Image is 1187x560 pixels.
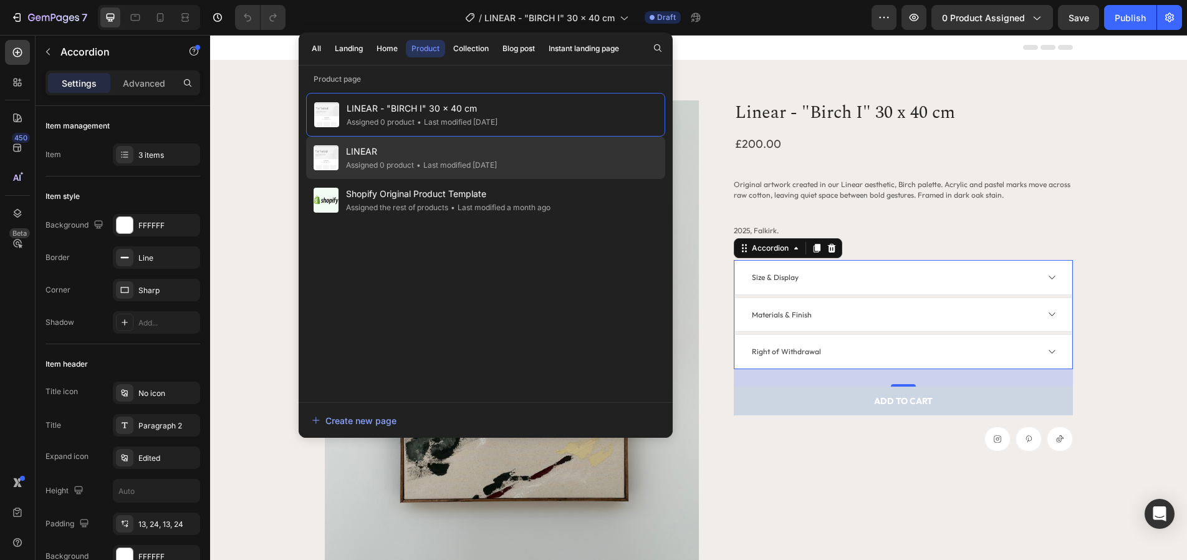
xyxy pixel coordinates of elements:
[479,11,482,24] span: /
[484,11,615,24] span: LINEAR - "BIRCH I" 30 x 40 cm
[46,386,78,397] div: Title icon
[542,273,602,287] p: Materials & Finish
[1104,5,1156,30] button: Publish
[549,43,619,54] div: Instant landing page
[346,159,414,171] div: Assigned 0 product
[9,228,30,238] div: Beta
[346,144,497,159] span: LINEAR
[347,101,497,116] span: LINEAR - "BIRCH I" 30 x 40 cm
[371,40,403,57] button: Home
[138,220,197,231] div: FFFFFF
[46,516,92,533] div: Padding
[415,116,497,128] div: Last modified [DATE]
[346,201,448,214] div: Assigned the rest of products
[406,40,445,57] button: Product
[539,208,581,219] div: Accordion
[1069,12,1089,23] span: Save
[138,317,197,329] div: Add...
[524,98,572,120] div: £200.00
[5,5,93,30] button: 7
[377,43,398,54] div: Home
[46,217,106,234] div: Background
[46,284,70,296] div: Corner
[347,116,415,128] div: Assigned 0 product
[543,40,625,57] button: Instant landing page
[524,191,569,200] span: 2025, Falkirk.
[942,11,1025,24] span: 0 product assigned
[346,186,550,201] span: Shopify Original Product Template
[1145,499,1175,529] div: Open Intercom Messenger
[46,451,89,462] div: Expand icon
[1058,5,1099,30] button: Save
[46,252,70,263] div: Border
[235,5,286,30] div: Undo/Redo
[312,414,396,427] div: Create new page
[502,43,535,54] div: Blog post
[82,10,87,25] p: 7
[46,483,86,500] div: Height
[417,117,421,127] span: •
[306,40,327,57] button: All
[138,150,197,161] div: 3 items
[451,203,455,212] span: •
[62,77,97,90] p: Settings
[46,359,88,370] div: Item header
[335,43,363,54] div: Landing
[664,360,723,372] span: ADD TO CART
[453,43,489,54] div: Collection
[524,352,863,380] button: <p><span style="font-size:14px;">ADD TO CART</span></p>
[542,310,611,324] p: Right of Withdrawal
[299,73,673,85] p: Product page
[138,285,197,296] div: Sharp
[46,317,74,328] div: Shadow
[542,236,589,249] p: Size & Display
[448,40,494,57] button: Collection
[311,408,660,433] button: Create new page
[46,420,61,431] div: Title
[524,145,860,165] span: Original artwork created in our Linear aesthetic, Birch palette. Acrylic and pastel marks move ac...
[329,40,368,57] button: Landing
[1115,11,1146,24] div: Publish
[46,120,110,132] div: Item management
[448,201,550,214] div: Last modified a month ago
[138,453,197,464] div: Edited
[414,159,497,171] div: Last modified [DATE]
[138,519,197,530] div: 13, 24, 13, 24
[411,43,440,54] div: Product
[497,40,541,57] button: Blog post
[113,480,199,502] input: Auto
[416,160,421,170] span: •
[12,133,30,143] div: 450
[138,388,197,399] div: No icon
[312,43,321,54] div: All
[138,253,197,264] div: Line
[657,12,676,23] span: Draft
[524,65,863,90] h1: Linear - "Birch I" 30 x 40 cm
[60,44,166,59] p: Accordion
[123,77,165,90] p: Advanced
[138,420,197,432] div: Paragraph 2
[46,149,61,160] div: Item
[931,5,1053,30] button: 0 product assigned
[46,191,80,202] div: Item style
[210,35,1187,560] iframe: Design area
